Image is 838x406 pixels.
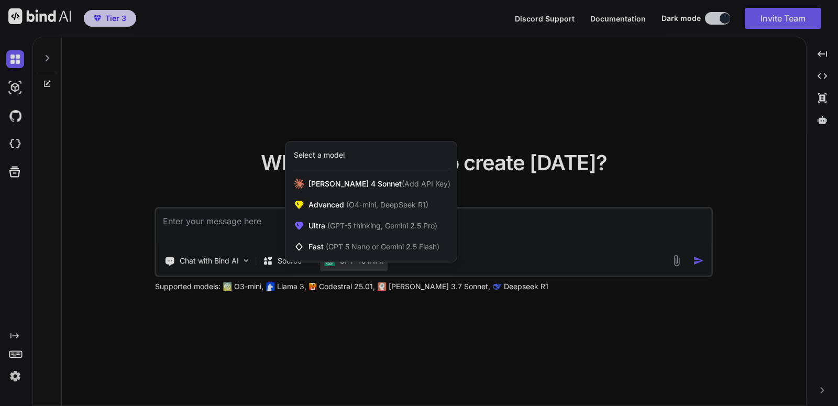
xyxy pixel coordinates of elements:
[308,179,450,189] span: [PERSON_NAME] 4 Sonnet
[294,150,345,160] div: Select a model
[325,221,437,230] span: (GPT-5 thinking, Gemini 2.5 Pro)
[402,179,450,188] span: (Add API Key)
[344,200,428,209] span: (O4-mini, DeepSeek R1)
[308,221,437,231] span: Ultra
[308,200,428,210] span: Advanced
[308,242,439,252] span: Fast
[326,242,439,251] span: (GPT 5 Nano or Gemini 2.5 Flash)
